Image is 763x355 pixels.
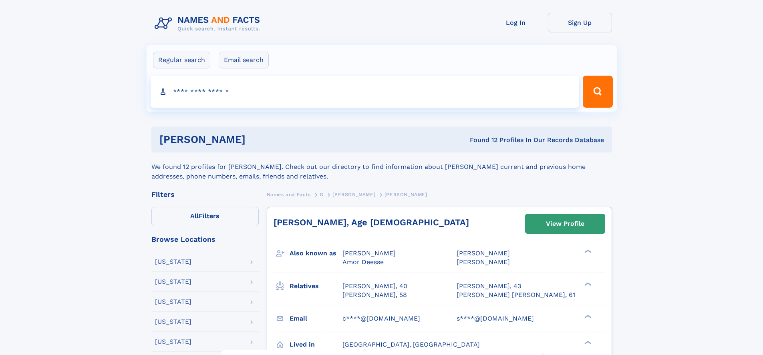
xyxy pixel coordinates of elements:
h3: Email [290,312,342,325]
span: [PERSON_NAME] [385,192,427,197]
a: Names and Facts [267,189,311,199]
div: View Profile [546,215,584,233]
input: search input [151,76,580,108]
div: ❯ [582,249,592,254]
span: [PERSON_NAME] [332,192,375,197]
a: [PERSON_NAME], 58 [342,291,407,299]
label: Email search [219,52,269,68]
div: ❯ [582,314,592,319]
div: [US_STATE] [155,259,191,265]
h3: Relatives [290,279,342,293]
h3: Also known as [290,247,342,260]
a: [PERSON_NAME], 40 [342,282,407,291]
div: ❯ [582,340,592,345]
div: [US_STATE] [155,299,191,305]
h3: Lived in [290,338,342,351]
span: Amor Deesse [342,258,384,266]
a: Log In [484,13,548,32]
a: [PERSON_NAME], Age [DEMOGRAPHIC_DATA] [274,217,469,227]
span: [PERSON_NAME] [457,249,510,257]
span: G [320,192,324,197]
span: [PERSON_NAME] [342,249,396,257]
label: Regular search [153,52,210,68]
span: All [190,212,199,220]
a: G [320,189,324,199]
a: [PERSON_NAME], 43 [457,282,521,291]
div: ❯ [582,281,592,287]
a: [PERSON_NAME] [PERSON_NAME], 61 [457,291,575,299]
a: [PERSON_NAME] [332,189,375,199]
div: [US_STATE] [155,319,191,325]
div: We found 12 profiles for [PERSON_NAME]. Check out our directory to find information about [PERSON... [151,152,612,181]
a: Sign Up [548,13,612,32]
div: [US_STATE] [155,279,191,285]
div: Found 12 Profiles In Our Records Database [358,136,604,144]
div: Filters [151,191,259,198]
div: Browse Locations [151,236,259,243]
a: View Profile [525,214,605,233]
h1: [PERSON_NAME] [159,134,358,144]
span: [PERSON_NAME] [457,258,510,266]
button: Search Button [583,76,612,108]
label: Filters [151,207,259,226]
div: [US_STATE] [155,339,191,345]
span: [GEOGRAPHIC_DATA], [GEOGRAPHIC_DATA] [342,341,480,348]
img: Logo Names and Facts [151,13,267,34]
